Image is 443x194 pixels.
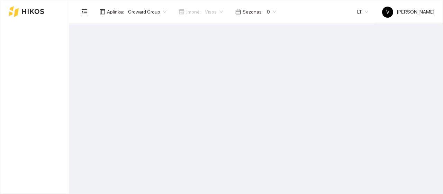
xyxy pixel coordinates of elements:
span: menu-fold [81,9,88,15]
span: Aplinka : [107,8,124,16]
button: menu-fold [78,5,91,19]
span: Įmonė : [186,8,201,16]
span: shop [179,9,184,15]
span: V [386,7,389,18]
span: LT [357,7,368,17]
span: calendar [235,9,241,15]
span: layout [100,9,105,15]
span: 0 [267,7,276,17]
span: Groward Group [128,7,166,17]
span: Visos [205,7,223,17]
span: Sezonas : [243,8,263,16]
span: [PERSON_NAME] [382,9,434,15]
